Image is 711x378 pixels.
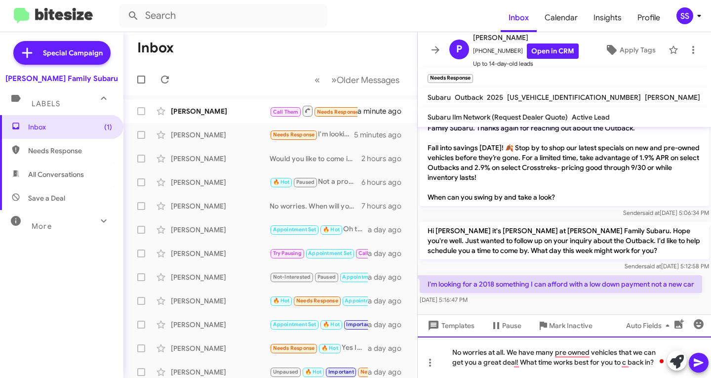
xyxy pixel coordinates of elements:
div: [PERSON_NAME] [171,130,270,140]
div: Will do [270,271,368,283]
a: Special Campaign [13,41,111,65]
a: Inbox [501,3,537,32]
span: (1) [104,122,112,132]
nav: Page navigation example [309,70,405,90]
span: Appointment Set [273,226,316,233]
div: Yup [270,295,368,306]
span: Try Pausing [273,250,302,256]
span: Important [328,369,354,375]
div: Would you like to come in to check them out? [270,154,361,164]
span: Paused [296,179,315,185]
div: [PERSON_NAME] [171,296,270,306]
button: Mark Inactive [529,317,600,335]
a: Open in CRM [527,43,579,59]
span: [US_VEHICLE_IDENTIFICATION_NUMBER] [507,93,641,102]
span: 🔥 Hot [305,369,322,375]
div: a day ago [368,367,409,377]
button: Previous [309,70,326,90]
input: Search [119,4,327,28]
div: Yes ma'am. Not a problem at all. I hope you have a great day and we will talk soon! [270,319,368,330]
span: Needs Response [28,146,112,156]
span: [PHONE_NUMBER] [473,43,579,59]
div: 2 hours ago [361,154,409,164]
button: Auto Fields [618,317,681,335]
p: Hi [PERSON_NAME] it's [PERSON_NAME], Internet Director at [PERSON_NAME] Family Subaru. Thanks aga... [420,109,709,206]
span: said at [644,262,661,270]
p: I'm looking for a 2018 something I can afford with a low down payment not a new car [420,275,702,293]
a: Profile [630,3,668,32]
div: No worries. When will you be coming back to [GEOGRAPHIC_DATA]? [270,201,361,211]
span: Appointment Set [273,321,316,328]
span: Unpaused [273,369,299,375]
span: Needs Response [296,297,338,304]
div: I'm looking for a 2018 something I can afford with a low down payment not a new car [270,129,354,140]
div: [PERSON_NAME] [171,201,270,211]
div: a day ago [368,272,409,282]
div: 7 hours ago [361,201,409,211]
span: Subaru Ilm Network (Request Dealer Quote) [428,113,568,122]
div: [PERSON_NAME] [171,249,270,258]
span: All Conversations [28,169,84,179]
div: [PERSON_NAME] [171,225,270,235]
button: Pause [482,317,529,335]
span: Auto Fields [626,317,673,335]
div: Inbound Call [270,105,357,117]
span: Sender [DATE] 5:12:58 PM [625,262,709,270]
span: [PERSON_NAME] [473,32,579,43]
span: Needs Response [317,109,359,115]
p: Hi [PERSON_NAME] it's [PERSON_NAME] at [PERSON_NAME] Family Subaru. Hope you're well. Just wanted... [420,222,709,259]
div: [PERSON_NAME] [171,343,270,353]
span: Mark Inactive [549,317,592,335]
button: Apply Tags [596,41,664,59]
span: Apply Tags [620,41,656,59]
span: Pause [502,317,521,335]
a: Insights [586,3,630,32]
div: [PERSON_NAME] [171,367,270,377]
div: Yes sir. Trey is ready to assist you! We will talk to you then! [270,248,368,259]
span: Active Lead [572,113,610,122]
div: Not a problem. Talk to you then! [270,176,361,188]
span: Outback [455,93,483,102]
div: [PERSON_NAME] [171,154,270,164]
div: a day ago [368,320,409,330]
span: Appointment Set [308,250,352,256]
div: [PERSON_NAME] [171,320,270,330]
div: a minute ago [357,106,409,116]
span: 🔥 Hot [321,345,338,351]
span: Sender [DATE] 5:06:34 PM [623,209,709,216]
small: Needs Response [428,74,473,83]
span: 🔥 Hot [273,179,290,185]
span: Paused [317,274,336,280]
span: Appointment Set [345,297,388,304]
div: a day ago [368,296,409,306]
span: Needs Response [273,131,315,138]
button: SS [668,7,700,24]
span: Needs Response [360,369,402,375]
div: Yes I was planning on coming [DATE] [270,342,368,354]
span: Call Them [273,109,299,115]
span: said at [642,209,660,216]
span: Templates [426,317,474,335]
div: a day ago [368,249,409,258]
span: 🔥 Hot [323,226,340,233]
div: [PERSON_NAME] [171,106,270,116]
span: Labels [32,99,60,108]
span: Needs Response [273,345,315,351]
span: 🔥 Hot [323,321,340,328]
span: Up to 14-day-old leads [473,59,579,69]
div: SS [676,7,693,24]
span: Call Them [358,250,384,256]
span: » [331,74,337,86]
button: Templates [418,317,482,335]
div: [PERSON_NAME] Family Subaru [5,74,118,84]
span: Appointment Set [342,274,386,280]
span: Important [346,321,372,328]
span: « [315,74,320,86]
div: 6 hours ago [361,177,409,187]
span: [DATE] 5:16:47 PM [420,296,468,303]
h1: Inbox [137,40,174,56]
span: Calendar [537,3,586,32]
